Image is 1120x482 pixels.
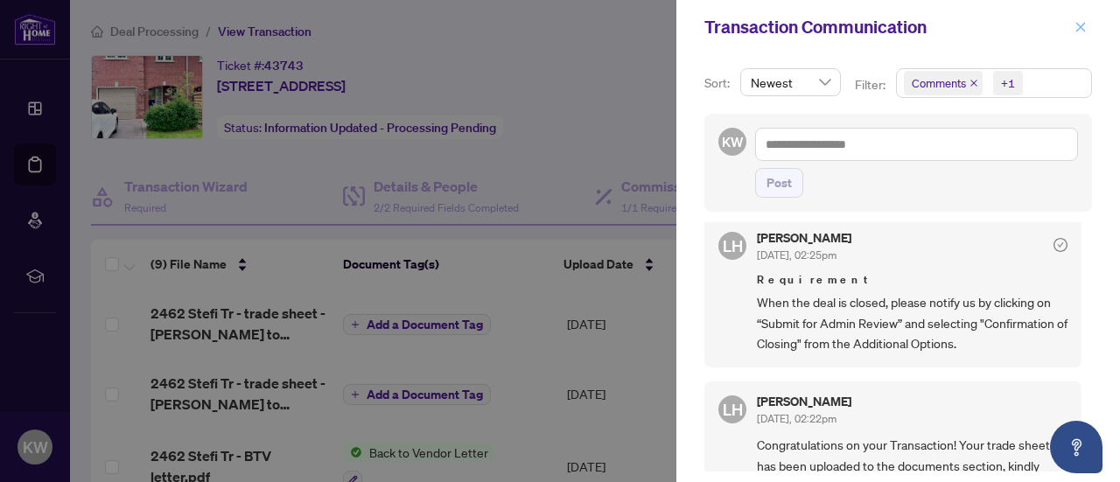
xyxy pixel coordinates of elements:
span: check-circle [1053,238,1067,252]
span: When the deal is closed, please notify us by clicking on “Submit for Admin Review” and selecting ... [757,292,1067,353]
h5: [PERSON_NAME] [757,395,851,408]
button: Post [755,168,803,198]
span: Requirement [757,271,1067,289]
div: Transaction Communication [704,14,1069,40]
span: Comments [904,71,983,95]
p: Filter: [855,75,888,94]
span: close [1074,21,1087,33]
span: [DATE], 02:22pm [757,412,836,425]
span: LH [723,234,743,258]
span: Newest [751,69,830,95]
span: Comments [912,74,966,92]
p: Sort: [704,73,733,93]
div: +1 [1001,74,1015,92]
button: Open asap [1050,421,1102,473]
span: LH [723,397,743,422]
span: [DATE], 02:25pm [757,248,836,262]
span: close [969,79,978,87]
span: KW [722,131,744,152]
h5: [PERSON_NAME] [757,232,851,244]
